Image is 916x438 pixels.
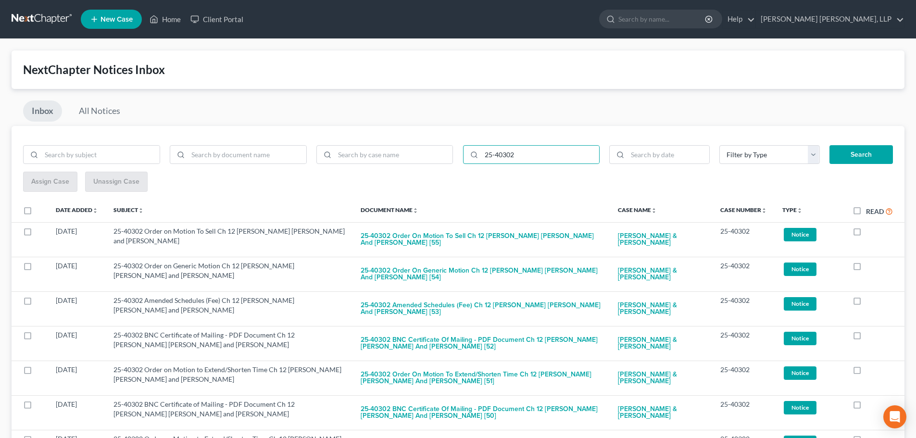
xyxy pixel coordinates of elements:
[756,11,904,28] a: [PERSON_NAME] [PERSON_NAME], LLP
[713,257,775,291] td: 25-40302
[41,146,160,164] input: Search by subject
[829,145,893,164] button: Search
[413,208,418,213] i: unfold_more
[100,16,133,23] span: New Case
[723,11,755,28] a: Help
[618,10,706,28] input: Search by name...
[145,11,186,28] a: Home
[361,365,603,391] button: 25-40302 Order on Motion to Extend/Shorten Time Ch 12 [PERSON_NAME] [PERSON_NAME] and [PERSON_NAM...
[113,206,144,213] a: Subjectunfold_more
[361,400,603,425] button: 25-40302 BNC Certificate of Mailing - PDF Document Ch 12 [PERSON_NAME] [PERSON_NAME] and [PERSON_...
[106,361,353,395] td: 25-40302 Order on Motion to Extend/Shorten Time Ch 12 [PERSON_NAME] [PERSON_NAME] and [PERSON_NAME]
[782,226,837,242] a: Notice
[92,208,98,213] i: unfold_more
[618,365,705,391] a: [PERSON_NAME] & [PERSON_NAME]
[106,257,353,291] td: 25-40302 Order on Generic Motion Ch 12 [PERSON_NAME] [PERSON_NAME] and [PERSON_NAME]
[106,326,353,361] td: 25-40302 BNC Certificate of Mailing - PDF Document Ch 12 [PERSON_NAME] [PERSON_NAME] and [PERSON_...
[618,400,705,425] a: [PERSON_NAME] & [PERSON_NAME]
[782,206,803,213] a: Typeunfold_more
[627,146,709,164] input: Search by date
[784,228,816,241] span: Notice
[782,261,837,277] a: Notice
[188,146,306,164] input: Search by document name
[361,296,603,322] button: 25-40302 Amended Schedules (Fee) Ch 12 [PERSON_NAME] [PERSON_NAME] and [PERSON_NAME] [53]
[48,257,106,291] td: [DATE]
[48,395,106,430] td: [DATE]
[23,100,62,122] a: Inbox
[56,206,98,213] a: Date Addedunfold_more
[618,330,705,356] a: [PERSON_NAME] & [PERSON_NAME]
[713,395,775,430] td: 25-40302
[784,297,816,310] span: Notice
[713,222,775,257] td: 25-40302
[784,332,816,345] span: Notice
[782,330,837,346] a: Notice
[797,208,803,213] i: unfold_more
[883,405,906,428] div: Open Intercom Messenger
[784,366,816,379] span: Notice
[761,208,767,213] i: unfold_more
[48,291,106,326] td: [DATE]
[48,326,106,361] td: [DATE]
[70,100,129,122] a: All Notices
[361,330,603,356] button: 25-40302 BNC Certificate of Mailing - PDF Document Ch 12 [PERSON_NAME] [PERSON_NAME] and [PERSON_...
[651,208,657,213] i: unfold_more
[361,261,603,287] button: 25-40302 Order on Generic Motion Ch 12 [PERSON_NAME] [PERSON_NAME] and [PERSON_NAME] [54]
[106,291,353,326] td: 25-40302 Amended Schedules (Fee) Ch 12 [PERSON_NAME] [PERSON_NAME] and [PERSON_NAME]
[782,400,837,415] a: Notice
[361,226,603,252] button: 25-40302 Order on Motion To Sell Ch 12 [PERSON_NAME] [PERSON_NAME] and [PERSON_NAME] [55]
[48,361,106,395] td: [DATE]
[782,296,837,312] a: Notice
[720,206,767,213] a: Case Numberunfold_more
[713,291,775,326] td: 25-40302
[186,11,248,28] a: Client Portal
[618,206,657,213] a: Case Nameunfold_more
[618,226,705,252] a: [PERSON_NAME] & [PERSON_NAME]
[335,146,453,164] input: Search by case name
[866,206,884,216] label: Read
[713,326,775,361] td: 25-40302
[618,296,705,322] a: [PERSON_NAME] & [PERSON_NAME]
[713,361,775,395] td: 25-40302
[784,401,816,414] span: Notice
[106,222,353,257] td: 25-40302 Order on Motion To Sell Ch 12 [PERSON_NAME] [PERSON_NAME] and [PERSON_NAME]
[106,395,353,430] td: 25-40302 BNC Certificate of Mailing - PDF Document Ch 12 [PERSON_NAME] [PERSON_NAME] and [PERSON_...
[782,365,837,381] a: Notice
[481,146,600,164] input: Search by case number
[361,206,418,213] a: Document Nameunfold_more
[23,62,893,77] div: NextChapter Notices Inbox
[138,208,144,213] i: unfold_more
[48,222,106,257] td: [DATE]
[618,261,705,287] a: [PERSON_NAME] & [PERSON_NAME]
[784,263,816,275] span: Notice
